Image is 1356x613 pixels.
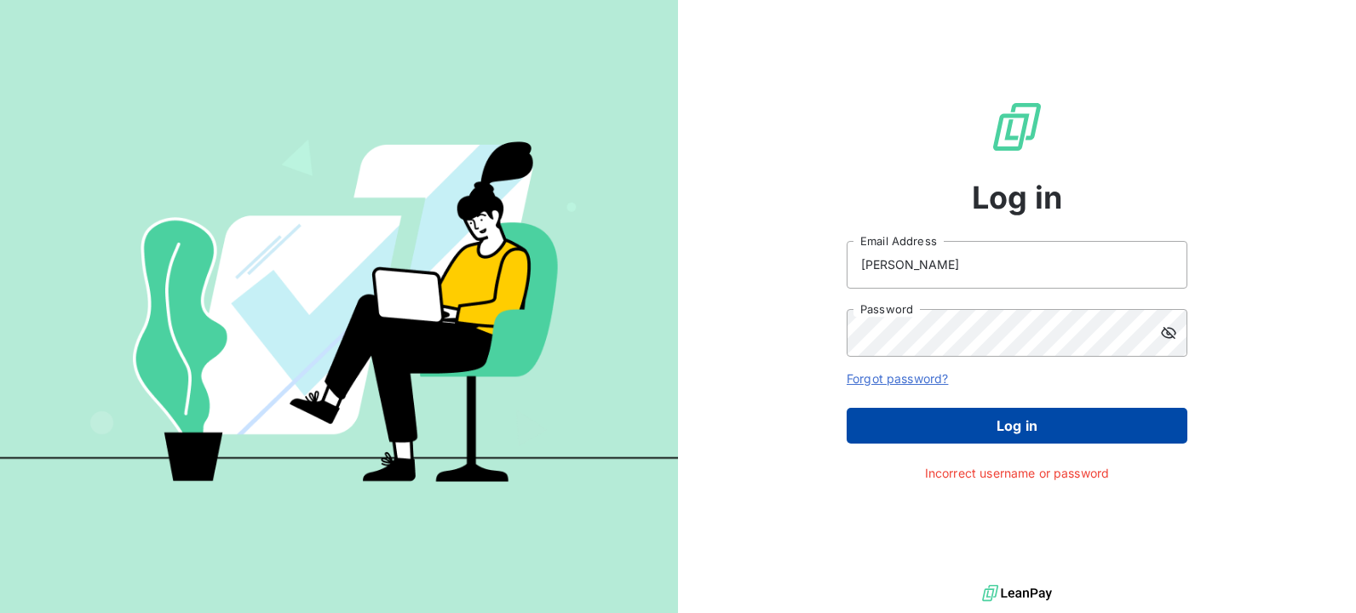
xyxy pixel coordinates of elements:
[847,408,1187,444] button: Log in
[925,464,1110,482] span: Incorrect username or password
[847,371,948,386] a: Forgot password?
[847,241,1187,289] input: placeholder
[990,100,1044,154] img: LeanPay Logo
[982,581,1052,606] img: logo
[972,175,1063,221] span: Log in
